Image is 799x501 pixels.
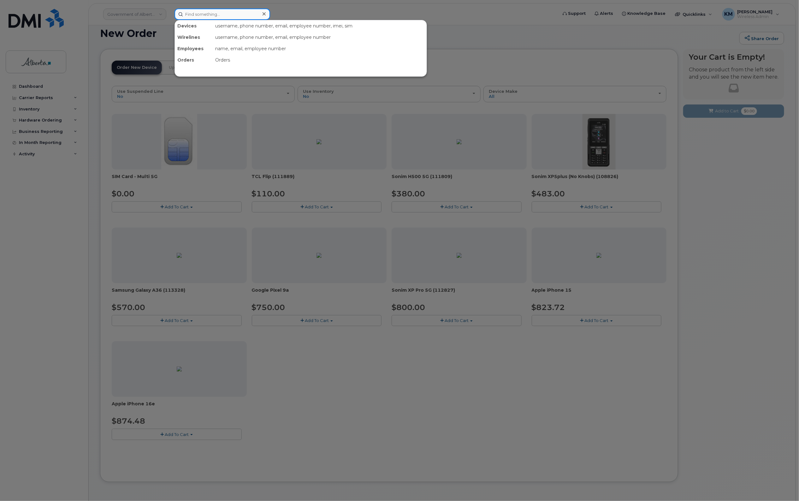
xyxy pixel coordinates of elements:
div: Devices [175,20,213,32]
div: username, phone number, email, employee number, imei, sim [213,20,427,32]
div: name, email, employee number [213,43,427,54]
input: Find something... [175,9,270,20]
div: Orders [175,54,213,66]
div: username, phone number, email, employee number [213,32,427,43]
div: Employees [175,43,213,54]
div: Orders [213,54,427,66]
div: Wirelines [175,32,213,43]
